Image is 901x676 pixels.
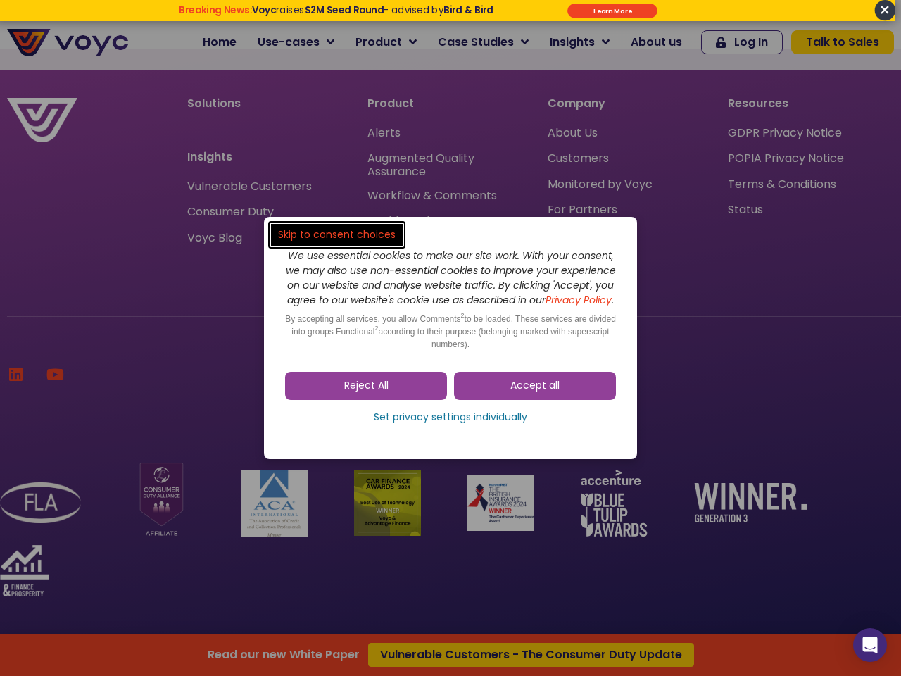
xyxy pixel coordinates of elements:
[286,249,616,307] i: We use essential cookies to make our site work. With your consent, we may also use non-essential ...
[271,224,403,246] a: Skip to consent choices
[285,314,616,349] span: By accepting all services, you allow Comments to be loaded. These services are divided into group...
[374,325,378,332] sup: 2
[461,312,465,319] sup: 2
[454,372,616,400] a: Accept all
[546,293,612,307] a: Privacy Policy
[285,407,616,428] a: Set privacy settings individually
[344,379,389,393] span: Reject All
[285,372,447,400] a: Reject All
[510,379,560,393] span: Accept all
[374,411,527,425] span: Set privacy settings individually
